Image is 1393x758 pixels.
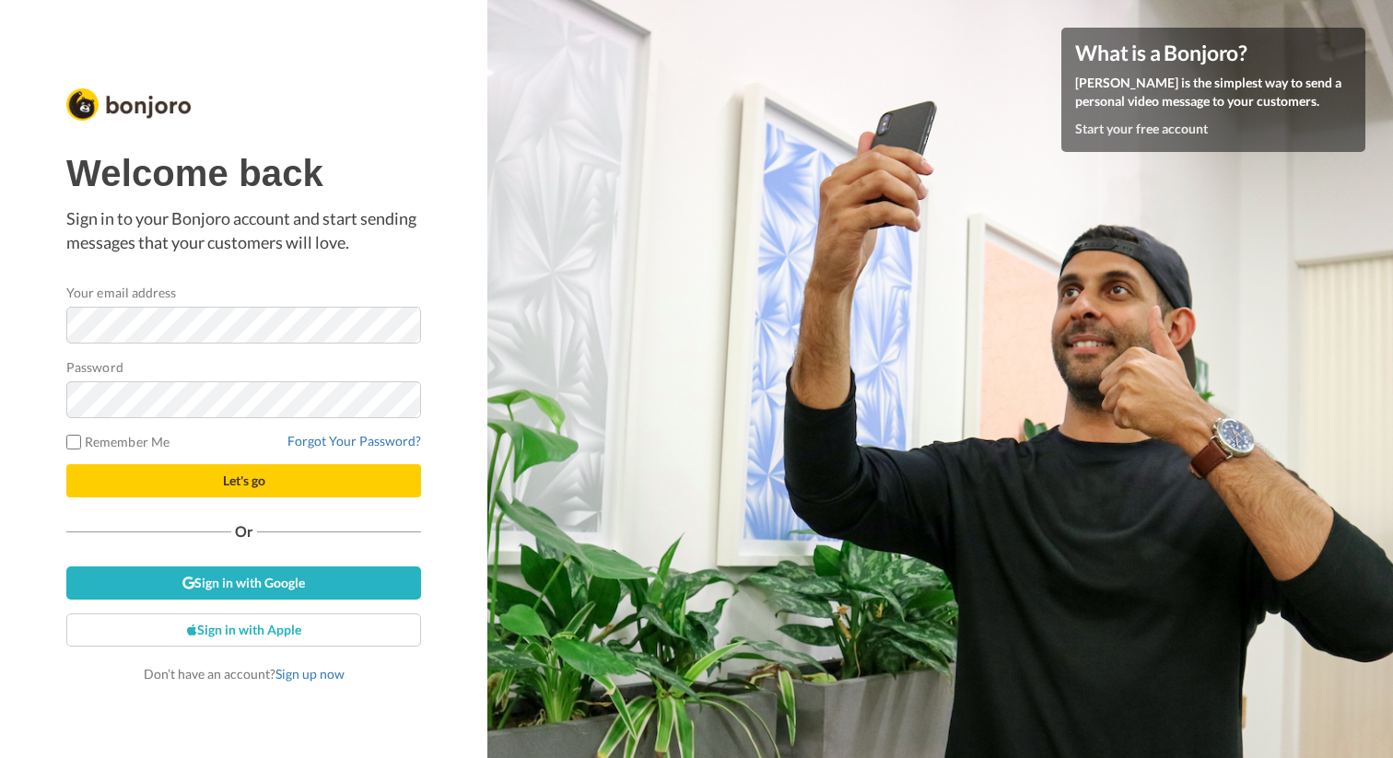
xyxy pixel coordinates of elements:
[66,207,421,254] p: Sign in to your Bonjoro account and start sending messages that your customers will love.
[1075,41,1352,64] h4: What is a Bonjoro?
[66,566,421,600] a: Sign in with Google
[66,357,123,377] label: Password
[1075,74,1352,111] p: [PERSON_NAME] is the simplest way to send a personal video message to your customers.
[66,153,421,193] h1: Welcome back
[388,314,410,336] keeper-lock: Open Keeper Popup
[223,472,265,488] span: Let's go
[144,666,345,682] span: Don’t have an account?
[66,464,421,497] button: Let's go
[1075,121,1208,136] a: Start your free account
[231,525,257,538] span: Or
[66,435,81,449] input: Remember Me
[66,283,176,302] label: Your email address
[287,433,421,449] a: Forgot Your Password?
[66,613,421,647] a: Sign in with Apple
[66,432,170,451] label: Remember Me
[275,666,345,682] a: Sign up now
